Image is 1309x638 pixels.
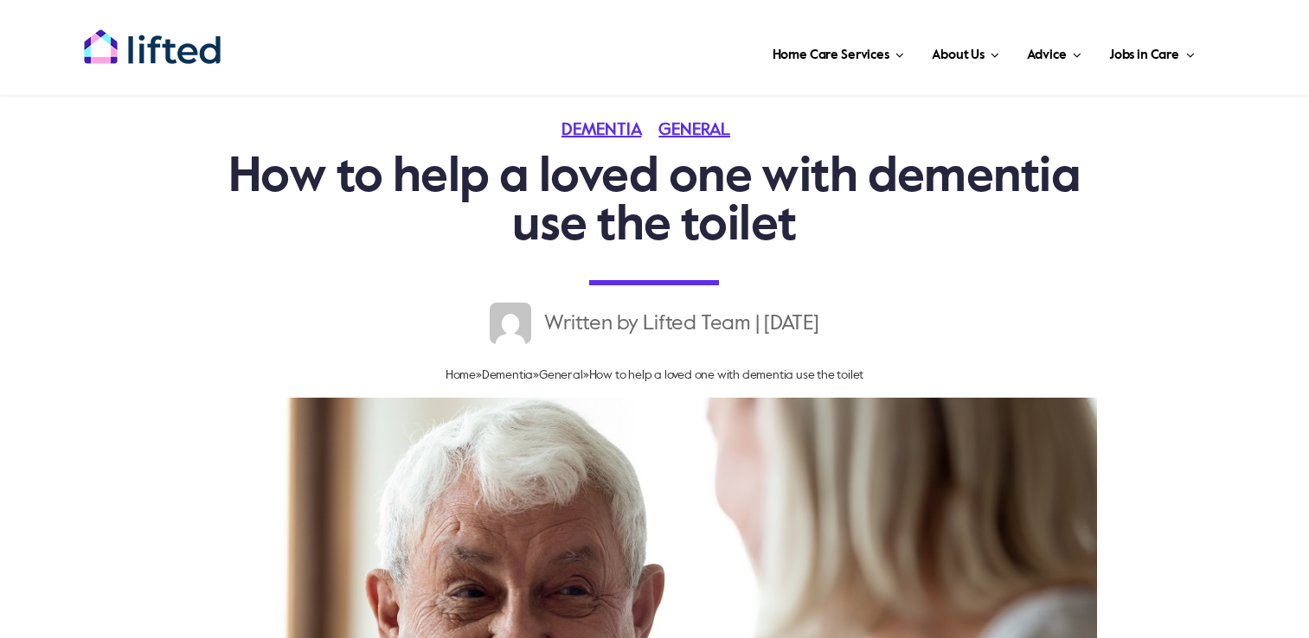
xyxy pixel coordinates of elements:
a: Home [446,369,476,381]
a: Home Care Services [767,26,910,78]
a: General [539,369,583,381]
nav: Breadcrumb [202,361,1107,389]
a: lifted-logo [83,29,221,46]
span: Advice [1027,41,1066,69]
a: Dementia [561,122,658,139]
span: About Us [932,41,985,69]
a: Jobs in Care [1104,26,1200,78]
span: » » » [446,369,863,381]
nav: Main Menu [278,26,1200,78]
span: Home Care Services [773,41,889,69]
span: How to help a loved one with dementia use the toilet [589,369,864,381]
a: Dementia [482,369,533,381]
a: Advice [1022,26,1086,78]
a: About Us [927,26,1004,78]
h1: How to help a loved one with dementia use the toilet [202,154,1107,251]
span: Categories: , [561,122,748,139]
a: General [658,122,748,139]
span: Jobs in Care [1109,41,1179,69]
